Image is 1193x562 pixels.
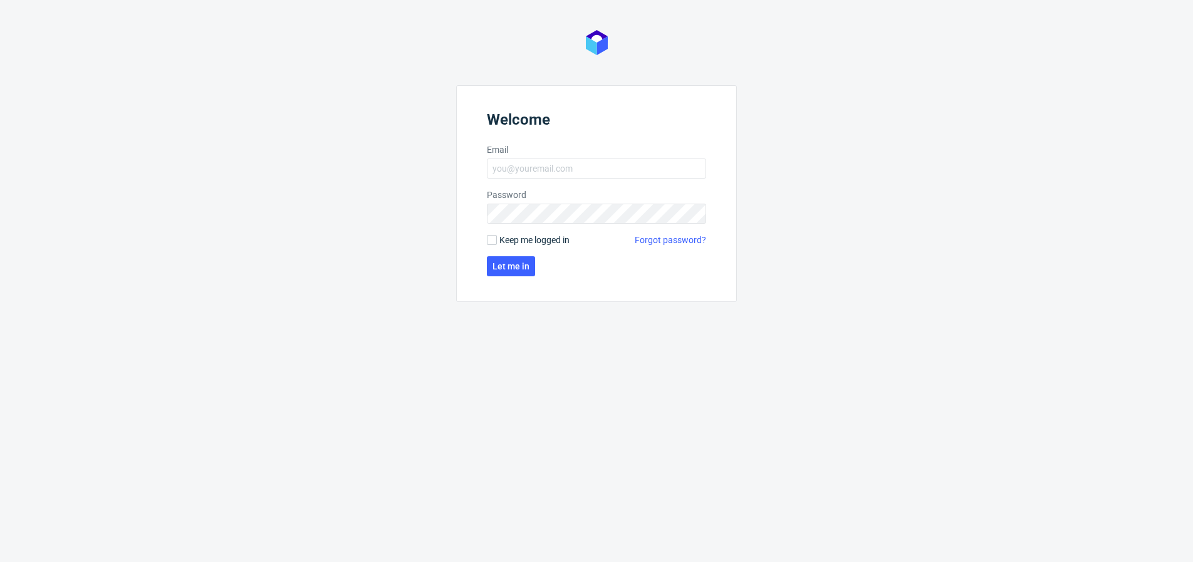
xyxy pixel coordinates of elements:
[499,234,570,246] span: Keep me logged in
[487,143,706,156] label: Email
[487,111,706,133] header: Welcome
[487,256,535,276] button: Let me in
[487,189,706,201] label: Password
[487,159,706,179] input: you@youremail.com
[492,262,529,271] span: Let me in
[635,234,706,246] a: Forgot password?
